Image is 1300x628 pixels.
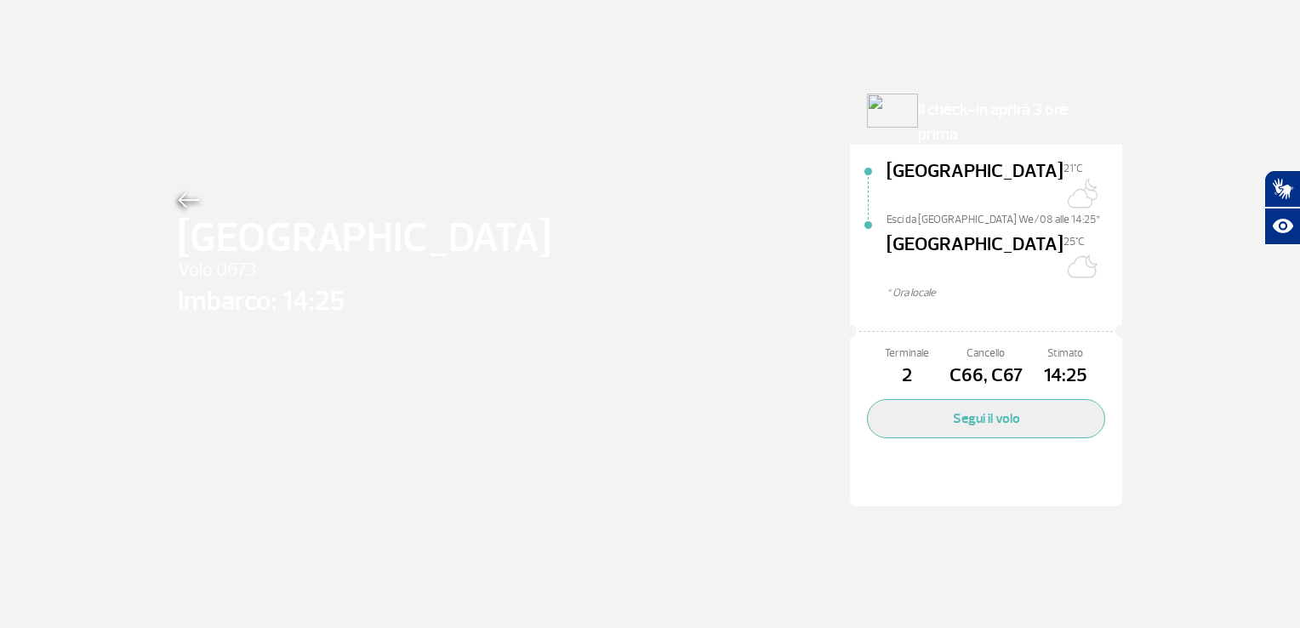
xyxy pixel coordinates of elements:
span: [GEOGRAPHIC_DATA] [887,157,1063,212]
button: Segui il volo [867,399,1105,438]
button: Traduttore aperto della lingua dei segni. [1264,170,1300,208]
button: Apri le risorse di assistenza. [1264,208,1300,245]
span: Volo 0673 [178,256,551,285]
span: 14:25 [1026,362,1105,391]
div: Plugin per l'accessibilità Hand Talk. [1264,170,1300,245]
img: Algumas nuvens [1063,176,1098,210]
span: [GEOGRAPHIC_DATA] [887,231,1063,285]
img: Céu limpo [1063,249,1098,283]
span: Terminale [867,345,946,362]
span: Stimato [1026,345,1105,362]
span: Imbarco: 14:25 [178,281,551,322]
span: 21°C [1063,162,1083,175]
span: 2 [867,362,946,391]
span: Il check-in aprirà 3 ore prima [918,94,1105,147]
span: Esci da [GEOGRAPHIC_DATA] We/08 alle 14:25* [887,212,1122,224]
span: * Ora locale [887,285,1122,301]
span: C66, C67 [946,362,1025,391]
span: Cancello [946,345,1025,362]
span: 25°C [1063,235,1085,248]
span: [GEOGRAPHIC_DATA] [178,208,551,269]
